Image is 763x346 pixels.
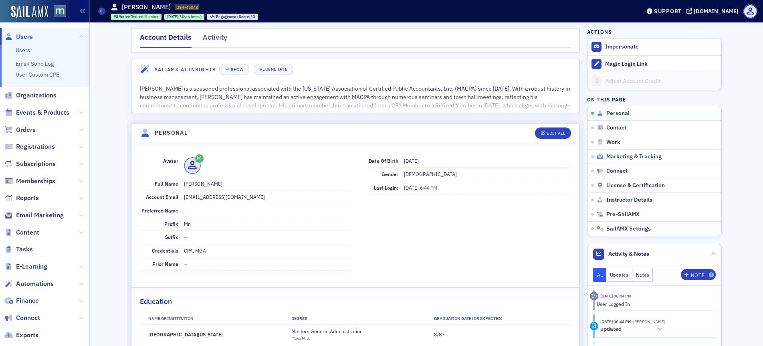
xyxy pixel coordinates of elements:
span: — [184,234,188,240]
div: User Logged In [597,300,710,308]
div: 1995-03-20 00:00:00 [164,14,204,20]
span: Registrations [16,142,55,151]
span: Events & Products [16,108,69,117]
span: Last Login: [374,184,398,191]
span: Exports [16,331,38,340]
time: 9/23/2025 06:44 PM [600,319,632,324]
span: [DATE] [167,14,178,19]
button: Show [219,64,249,75]
span: [DATE] [404,158,419,164]
h4: Personal [155,129,188,137]
span: Instructor Details [606,196,652,204]
td: [GEOGRAPHIC_DATA][US_STATE] [141,325,284,344]
a: Connect [4,314,40,322]
a: E-Learning [4,262,47,271]
div: Active: Active: Retired Member [111,14,162,20]
span: Connect [16,314,40,322]
button: [DOMAIN_NAME] [686,8,741,14]
div: Engagement Score: 63 [207,14,258,20]
button: All [593,268,607,282]
div: Show [231,67,243,72]
span: Avatar [163,158,178,164]
button: Note [681,269,716,280]
dd: CPA, MGA [184,244,351,257]
th: Name of Institution [141,313,284,325]
span: 8/87 [434,331,444,338]
span: [DATE] [404,184,420,191]
a: Content [4,228,39,237]
span: Gender [381,171,398,177]
span: 6:44 PM [420,184,437,191]
dd: [PERSON_NAME] [184,177,351,190]
a: Registrations [4,142,55,151]
a: View Homepage [48,5,66,19]
div: 63 [216,15,256,19]
span: Pre-SailAMX [606,211,640,218]
button: Notes [632,268,653,282]
div: Edit All [547,131,565,136]
div: Note [691,273,704,277]
span: Reports [16,194,39,202]
span: Content [16,228,39,237]
a: Adjust Account Credit [587,73,721,90]
div: Magic Login Link [605,61,717,68]
span: Retired Member [131,14,159,19]
time: 9/23/2025 06:44 PM [600,293,632,299]
div: Adjust Account Credit [605,78,717,85]
div: Activity [590,292,598,300]
dd: [DEMOGRAPHIC_DATA] [404,168,570,180]
a: Tasks [4,245,33,254]
span: E-Learning [16,262,47,271]
div: Support [654,8,682,15]
span: Personal [606,110,630,117]
span: Date of Birth [369,158,398,164]
span: Email Marketing [16,211,64,220]
button: Regenerate [254,64,293,75]
button: Magic Login Link [587,55,721,73]
a: Memberships [4,177,55,186]
div: [DOMAIN_NAME] [694,8,739,15]
h2: Education [140,296,172,307]
span: Connect [606,168,628,175]
a: Email Send Log [16,60,54,67]
span: Orders [16,125,36,134]
h5: updated [600,326,622,333]
span: License & Certification [606,182,665,189]
span: Marketing & Tracking [606,153,662,160]
a: Events & Products [4,108,69,117]
span: Active [119,14,131,19]
span: Contact [606,124,626,132]
h1: [PERSON_NAME] [122,3,171,12]
span: Preferred Name [141,207,178,214]
span: Subscriptions [16,160,56,168]
a: Automations [4,279,54,288]
a: Orders [4,125,36,134]
a: Reports [4,194,39,202]
a: Organizations [4,91,57,100]
a: Subscriptions [4,160,56,168]
a: Users [4,32,33,41]
span: Automations [16,279,54,288]
span: Activity & Notes [608,250,649,258]
div: Update [590,322,598,330]
button: Edit All [535,127,571,139]
span: Credentials [152,247,178,254]
span: Tasks [16,245,33,254]
img: SailAMX [54,5,66,18]
span: Users [16,32,33,41]
span: Finance [16,296,39,305]
a: Email Marketing [4,211,64,220]
span: Profile [743,4,757,18]
td: Masters General Administration [284,325,427,344]
span: SailAMX Settings [606,225,651,233]
span: — [184,261,188,267]
a: Users [16,47,30,54]
div: Activity [203,32,227,47]
button: updated [600,325,665,334]
span: Engagement Score : [216,14,251,19]
a: User Custom CPE [16,71,59,78]
dd: Mr. [184,217,351,230]
h4: SailAMX AI Insights [155,66,216,73]
a: SailAMX [11,6,48,18]
h4: Actions [587,28,612,35]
